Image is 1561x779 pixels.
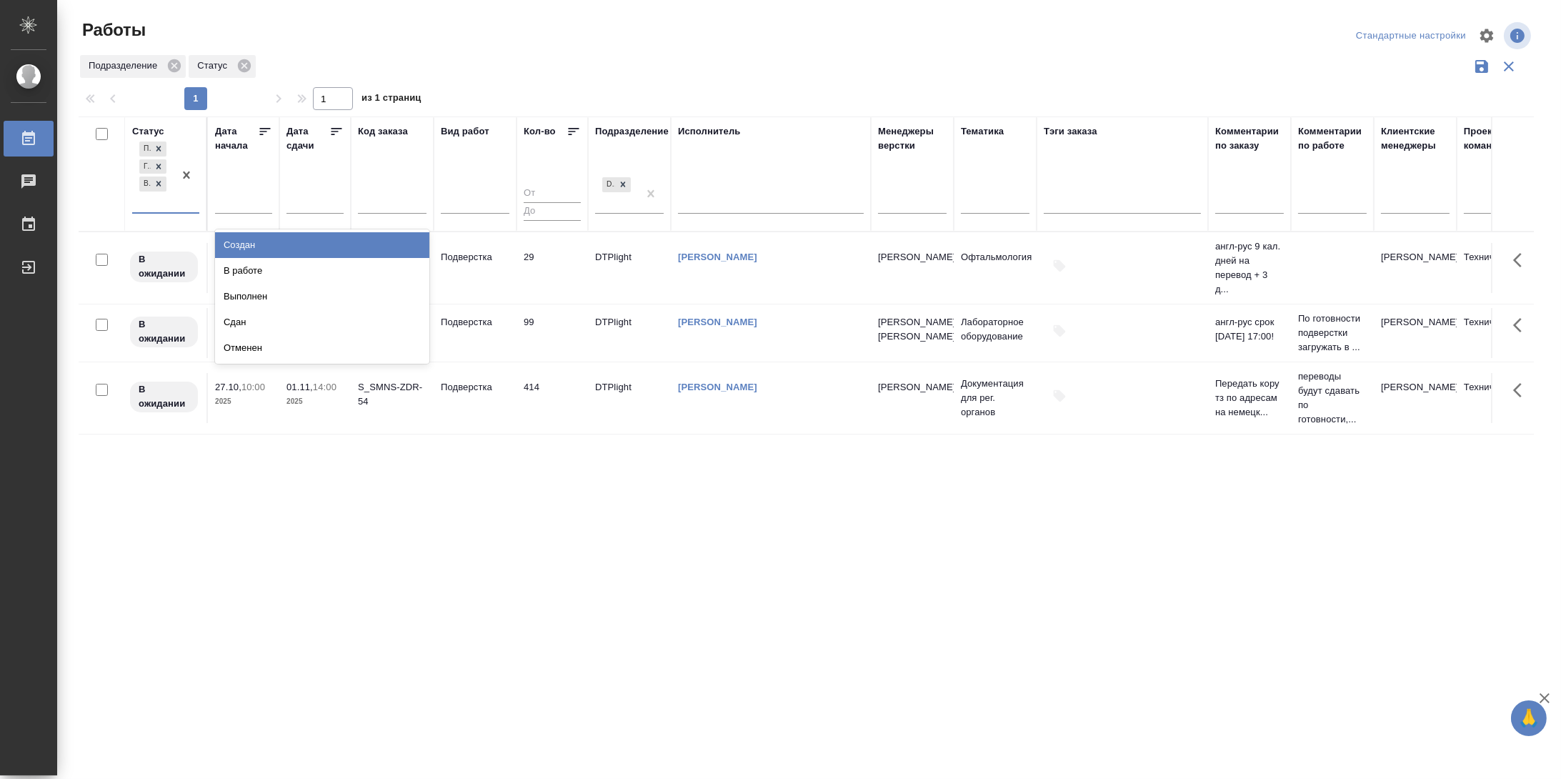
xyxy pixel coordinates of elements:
[878,250,947,264] p: [PERSON_NAME]
[678,252,757,262] a: [PERSON_NAME]
[241,382,265,392] p: 10:00
[89,59,162,73] p: Подразделение
[1381,124,1450,153] div: Клиентские менеджеры
[524,124,556,139] div: Кол-во
[1298,312,1367,354] p: По готовности подверстки загружать в ...
[602,177,615,192] div: DTPlight
[215,124,258,153] div: Дата начала
[441,124,489,139] div: Вид работ
[1505,243,1539,277] button: Здесь прячутся важные кнопки
[1044,315,1075,347] button: Добавить тэги
[138,140,168,158] div: Подбор, Готов к работе, В ожидании
[1298,124,1367,153] div: Комментарии по работе
[517,308,588,358] td: 99
[286,382,313,392] p: 01.11,
[878,315,947,344] p: [PERSON_NAME], [PERSON_NAME]
[1504,22,1534,49] span: Посмотреть информацию
[588,308,671,358] td: DTPlight
[286,124,329,153] div: Дата сдачи
[1215,239,1284,297] p: англ-рус 9 кал. дней на перевод + 3 д...
[1298,369,1367,427] p: переводы будут сдавать по готовности,...
[129,380,199,414] div: Исполнитель назначен, приступать к работе пока рано
[215,258,429,284] div: В работе
[139,177,151,192] div: В ожидании
[358,380,427,409] div: S_SMNS-ZDR-54
[138,158,168,176] div: Подбор, Готов к работе, В ожидании
[595,124,669,139] div: Подразделение
[139,382,189,411] p: В ожидании
[1457,373,1540,423] td: Технический
[441,250,509,264] p: Подверстка
[678,124,741,139] div: Исполнитель
[1352,25,1470,47] div: split button
[1495,53,1522,80] button: Сбросить фильтры
[441,315,509,329] p: Подверстка
[1044,380,1075,412] button: Добавить тэги
[1457,308,1540,358] td: Технический
[215,232,429,258] div: Создан
[961,377,1029,420] p: Документация для рег. органов
[441,380,509,395] p: Подверстка
[678,317,757,327] a: [PERSON_NAME]
[358,124,408,139] div: Код заказа
[1464,124,1532,153] div: Проектная команда
[1511,700,1547,736] button: 🙏
[517,243,588,293] td: 29
[79,19,146,41] span: Работы
[129,315,199,349] div: Исполнитель назначен, приступать к работе пока рано
[1044,124,1097,139] div: Тэги заказа
[132,124,164,139] div: Статус
[517,373,588,423] td: 414
[139,252,189,281] p: В ожидании
[1374,308,1457,358] td: [PERSON_NAME]
[361,89,422,110] span: из 1 страниц
[678,382,757,392] a: [PERSON_NAME]
[215,335,429,361] div: Отменен
[215,284,429,309] div: Выполнен
[1374,373,1457,423] td: [PERSON_NAME]
[588,243,671,293] td: DTPlight
[524,202,581,220] input: До
[1505,373,1539,407] button: Здесь прячутся важные кнопки
[1517,703,1541,733] span: 🙏
[215,309,429,335] div: Сдан
[601,176,632,194] div: DTPlight
[1470,19,1504,53] span: Настроить таблицу
[1215,377,1284,420] p: Передать кору тз по адресам на немецк...
[215,395,272,409] p: 2025
[139,317,189,346] p: В ожидании
[961,315,1029,344] p: Лабораторное оборудование
[215,382,241,392] p: 27.10,
[961,250,1029,264] p: Офтальмология
[129,250,199,284] div: Исполнитель назначен, приступать к работе пока рано
[139,159,151,174] div: Готов к работе
[197,59,232,73] p: Статус
[139,142,151,157] div: Подбор
[1457,243,1540,293] td: Технический
[1044,250,1075,282] button: Добавить тэги
[524,185,581,203] input: От
[588,373,671,423] td: DTPlight
[961,124,1004,139] div: Тематика
[1215,124,1284,153] div: Комментарии по заказу
[1468,53,1495,80] button: Сохранить фильтры
[189,55,256,78] div: Статус
[878,124,947,153] div: Менеджеры верстки
[313,382,336,392] p: 14:00
[286,395,344,409] p: 2025
[1215,315,1284,344] p: англ-рус срок [DATE] 17:00!
[80,55,186,78] div: Подразделение
[1374,243,1457,293] td: [PERSON_NAME]
[878,380,947,395] p: [PERSON_NAME]
[1505,308,1539,342] button: Здесь прячутся важные кнопки
[138,175,168,193] div: Подбор, Готов к работе, В ожидании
